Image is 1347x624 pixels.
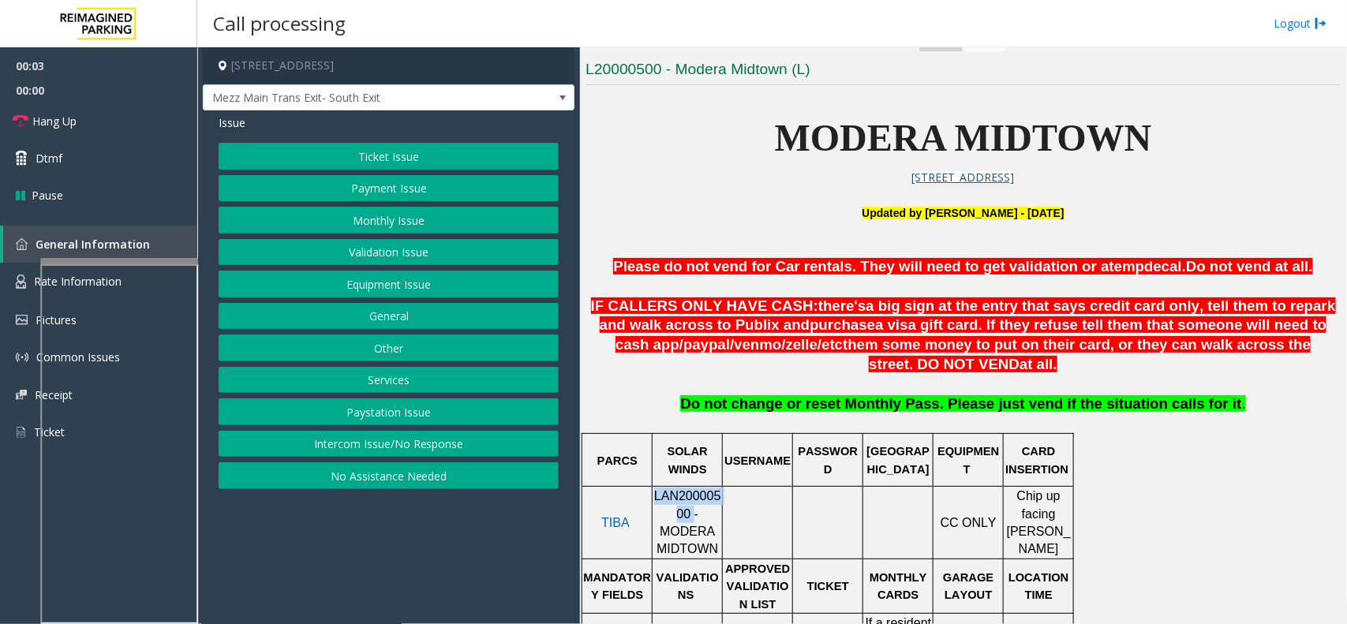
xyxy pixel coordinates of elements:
[219,207,559,234] button: Monthly Issue
[724,454,791,467] span: USERNAME
[668,445,711,475] span: SOLAR WINDS
[1007,489,1071,555] span: Chip up facing [PERSON_NAME]
[16,390,27,400] img: 'icon'
[219,303,559,330] button: General
[810,316,875,333] span: purchase
[937,445,999,475] span: EQUIPMENT
[654,489,721,555] span: LAN20000500 - MODERA MIDTOWN
[16,315,28,325] img: 'icon'
[601,517,630,529] a: TIBA
[843,336,1311,372] span: them some money to put on their card, or they can walk across the street. DO NOT VEND
[1005,445,1068,475] span: CARD INSERTION
[219,462,559,489] button: No Assistance Needed
[219,334,559,361] button: Other
[205,4,354,43] h3: Call processing
[821,336,843,353] span: etc
[586,59,1341,85] h3: L20000500 - Modera Midtown (L)
[219,239,559,266] button: Validation Issue
[32,113,77,129] span: Hang Up
[866,445,930,475] span: [GEOGRAPHIC_DATA]
[818,297,866,314] span: there's
[34,424,65,439] span: Ticket
[601,516,630,529] span: TIBA
[3,226,197,263] a: General Information
[16,425,26,439] img: 'icon'
[16,238,28,250] img: 'icon'
[912,171,1015,184] a: [STREET_ADDRESS]
[32,187,63,204] span: Pause
[734,336,781,353] span: venmo
[657,571,719,601] span: VALIDATIONS
[818,336,821,353] span: /
[584,571,651,601] span: MANDATORY FIELDS
[807,580,849,592] span: TICKET
[16,275,26,289] img: 'icon'
[219,271,559,297] button: Equipment Issue
[680,395,1241,412] span: Do not change or reset Monthly Pass. Please just vend if the situation calls for it
[219,114,245,131] span: Issue
[730,336,734,353] span: /
[1144,258,1186,275] span: decal.
[616,316,1326,353] span: a visa gift card. If they refuse tell them that someone will need to cash app/
[775,117,1152,159] span: MODERA MIDTOWN
[798,445,858,475] span: PASSWORD
[219,431,559,458] button: Intercom Issue/No Response
[941,516,997,529] span: CC ONLY
[219,175,559,202] button: Payment Issue
[219,143,559,170] button: Ticket Issue
[36,349,120,364] span: Common Issues
[683,336,730,353] span: paypal
[943,571,997,601] span: GARAGE LAYOUT
[782,336,786,353] span: /
[912,170,1015,185] span: [STREET_ADDRESS]
[870,571,930,601] span: MONTHLY CARDS
[600,297,1336,334] span: a big sign at the entry that says credit card only, tell them to repark and walk across to Publix...
[597,454,638,467] span: PARCS
[786,336,818,353] span: zelle
[1186,258,1313,275] span: Do not vend at all.
[1315,15,1327,32] img: logout
[16,351,28,364] img: 'icon'
[1008,571,1072,601] span: LOCATION TIME
[219,367,559,394] button: Services
[219,398,559,425] button: Paystation Issue
[613,258,1109,275] span: Please do not vend for Car rentals. They will need to get validation or a
[204,85,500,110] span: Mezz Main Trans Exit- South Exit
[36,312,77,327] span: Pictures
[36,150,62,166] span: Dtmf
[862,207,1065,219] font: pdated by [PERSON_NAME] - [DATE]
[35,387,73,402] span: Receipt
[203,47,574,84] h4: [STREET_ADDRESS]
[862,205,870,220] font: U
[725,562,793,611] span: APPROVED VALIDATION LIST
[34,274,122,289] span: Rate Information
[1242,395,1246,412] span: .
[1020,356,1057,372] span: at all.
[591,297,818,314] span: IF CALLERS ONLY HAVE CASH:
[36,237,150,252] span: General Information
[1274,15,1327,32] a: Logout
[1109,258,1145,275] span: temp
